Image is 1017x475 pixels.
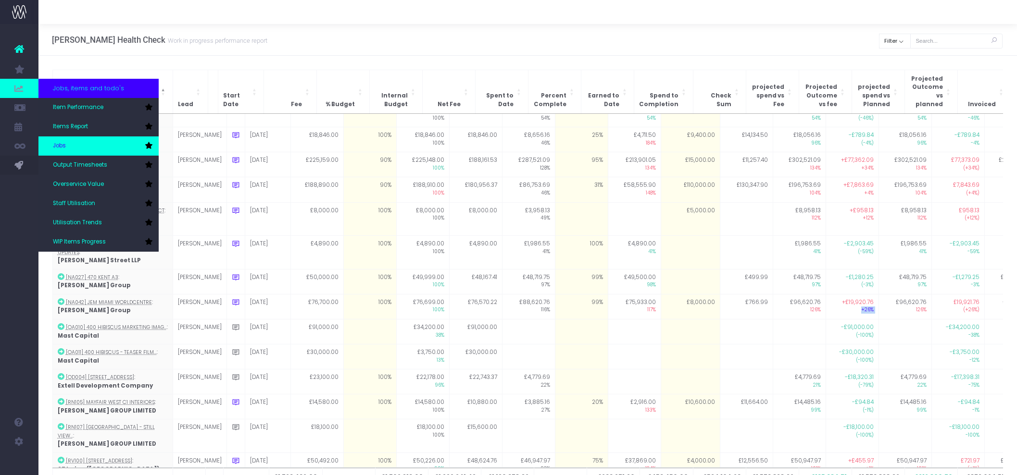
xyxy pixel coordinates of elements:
th: Spent to Date: Activate to sort: Activate to sort [476,70,528,113]
td: £76,699.00 [396,294,449,319]
td: £10,880.00 [449,394,502,419]
td: 20% [555,394,608,419]
span: WIP Items Progress [53,238,106,246]
span: 97% [507,281,550,289]
th: Fee: Activate to sort: Activate to sort [264,70,317,113]
td: 100% [555,236,608,269]
span: Items Report [53,122,88,131]
th: Earned to Date: Activate to sort: Activate to sort [581,70,634,113]
th: Lead: Activate to sort: Activate to sort [173,70,208,113]
td: 99% [555,269,608,294]
td: £91,000.00 [290,319,343,344]
th: Percent Complete: Activate to sort: Activate to sort [528,70,581,113]
td: : [52,369,173,394]
td: 100% [343,127,396,152]
span: (-4%) [831,140,874,147]
td: [PERSON_NAME] [173,102,226,127]
span: +26% [831,306,874,314]
span: 54% [613,115,656,122]
td: £75,933.00 [608,294,661,319]
span: (-3%) [831,281,874,289]
td: 100% [343,202,396,236]
span: -3% [937,281,979,289]
td: £18,100.00 [290,419,343,453]
td: : [52,394,173,419]
span: 100% [402,115,444,122]
td: £18,056.16 [773,127,826,152]
span: 134% [613,165,656,172]
a: Staff Utilisation [38,194,159,213]
td: £4,890.00 [449,236,502,269]
a: Jobs [38,136,159,156]
td: [DATE] [245,394,290,419]
span: -59% [937,248,979,256]
th: Job: Activate to invert sorting: Activate to invert sorting [52,70,173,113]
td: £4,890.00 [396,236,449,269]
td: [PERSON_NAME] [173,294,226,319]
td: £30,000.00 [449,344,502,369]
span: 100% [402,281,444,289]
td: £58,555.90 [608,177,661,202]
span: (+4%) [937,190,979,197]
td: £302,521.09 [773,152,826,177]
td: £3,750.00 [396,344,449,369]
span: -£789.84 [954,131,979,140]
span: 126% [884,306,927,314]
span: -4% [937,140,979,147]
td: £130,347.90 [720,177,773,202]
td: £1,986.55 [502,236,555,269]
td: : [52,269,173,294]
span: 117% [613,306,656,314]
span: (-59%) [831,248,874,256]
td: £22,743.37 [449,369,502,394]
span: 148% [613,190,656,197]
td: £18,846.00 [396,127,449,152]
td: [PERSON_NAME] [173,369,226,394]
span: Spent to Date [480,92,514,109]
td: [DATE] [245,102,290,127]
td: £18,056.16 [879,127,931,152]
span: +4% [831,190,874,197]
span: 46% [507,190,550,197]
th: projected spend vs Planned: Activate to sort: Activate to sort [852,70,905,113]
td: £14,134.50 [720,127,773,152]
span: 126% [778,306,821,314]
a: Item Performance [38,98,159,117]
span: 116% [507,306,550,314]
th: Projected Outcome vs fee: Activate to sort: Activate to sort [799,70,852,113]
td: £188,890.00 [290,177,343,202]
span: % Budget [326,100,355,109]
span: £77,373.09 [951,156,979,165]
td: £9,400.00 [661,127,720,152]
td: £2,723.19 [773,102,826,127]
td: £3,885.16 [502,394,555,419]
strong: [PERSON_NAME] Group [58,306,131,314]
span: 46% [507,140,550,147]
td: 99% [555,294,608,319]
td: 100% [343,269,396,294]
td: £3,958.13 [502,202,555,236]
td: £499.99 [720,269,773,294]
td: [PERSON_NAME] [173,177,226,202]
td: [PERSON_NAME] [173,269,226,294]
td: £86,753.69 [502,177,555,202]
span: £958.13 [959,207,979,215]
span: 54% [884,115,927,122]
span: 41% [884,248,927,256]
td: [DATE] [245,152,290,177]
td: £34,200.00 [396,319,449,344]
th: Net Fee: Activate to sort: Activate to sort [423,70,476,113]
td: [PERSON_NAME] [173,152,226,177]
small: Work in progress performance report [165,35,267,45]
span: (+26%) [937,306,979,314]
span: 104% [884,190,927,197]
span: Net Fee [438,100,461,109]
span: Utilisation Trends [53,219,102,227]
td: £2,723.19 [879,102,931,127]
span: Output Timesheets [53,161,107,170]
td: 100% [555,102,608,127]
span: 128% [507,165,550,172]
td: £96,620.76 [879,294,931,319]
td: £188,161.53 [449,152,502,177]
span: Invoiced [968,100,996,109]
